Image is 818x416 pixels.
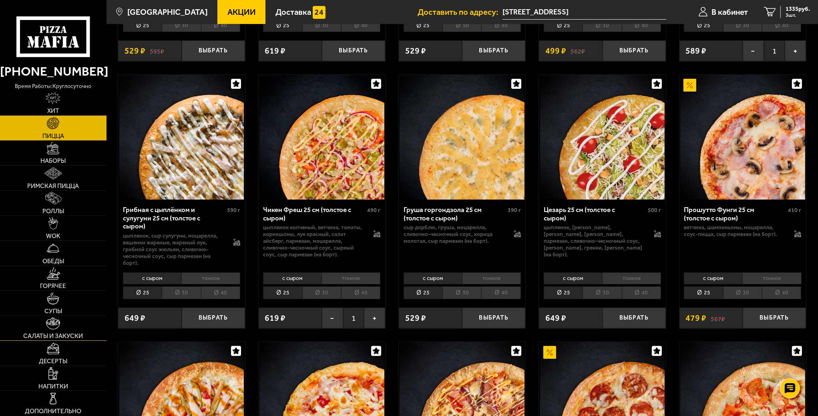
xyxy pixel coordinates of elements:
li: 40 [762,19,801,32]
span: 590 г [227,207,240,214]
li: 30 [723,286,762,299]
input: Ваш адрес доставки [502,5,666,20]
span: 619 ₽ [265,314,286,322]
span: 390 г [508,207,521,214]
li: 30 [302,286,341,299]
li: 40 [341,286,380,299]
li: 30 [162,19,201,32]
li: с сыром [123,272,181,284]
li: 25 [123,286,162,299]
li: 30 [162,286,201,299]
img: Чикен Фреш 25 см (толстое с сыром) [259,75,384,200]
li: 30 [583,286,621,299]
span: 500 г [648,207,661,214]
button: + [785,40,806,61]
button: − [322,308,343,328]
div: Прошутто Фунги 25 см (толстое с сыром) [684,206,786,222]
span: 589 ₽ [686,46,707,55]
span: 1 [343,308,364,328]
button: Выбрать [603,308,666,328]
span: Пицца [42,133,64,139]
span: 529 ₽ [405,46,426,55]
div: Цезарь 25 см (толстое с сыром) [544,206,646,222]
span: Доставить по адресу: [418,8,502,16]
img: Прошутто Фунги 25 см (толстое с сыром) [680,75,805,200]
span: 529 ₽ [405,314,426,322]
span: 1 [764,40,785,61]
span: Римская пицца [27,183,79,189]
span: 490 г [367,207,380,214]
li: 40 [762,286,801,299]
span: [GEOGRAPHIC_DATA] [127,8,208,16]
span: Доставка [275,8,311,16]
span: Салаты и закуски [23,333,83,339]
li: 30 [583,19,621,32]
span: Десерты [39,358,67,364]
p: ветчина, шампиньоны, моцарелла, соус-пицца, сыр пармезан (на борт). [684,224,786,238]
p: цыпленок, [PERSON_NAME], [PERSON_NAME], [PERSON_NAME], пармезан, сливочно-чесночный соус, [PERSON... [544,224,645,258]
span: Обеды [42,258,64,264]
button: Выбрать [462,308,525,328]
span: 619 ₽ [265,46,286,55]
li: с сыром [684,272,742,284]
button: Выбрать [182,308,245,328]
s: 562 ₽ [571,46,585,55]
button: − [743,40,764,61]
li: 25 [684,286,723,299]
img: Акционный [543,346,556,359]
a: Цезарь 25 см (толстое с сыром) [539,75,665,200]
img: Акционный [683,79,696,92]
span: Супы [44,308,62,314]
li: тонкое [462,272,521,284]
div: Грибная с цыплёнком и сулугуни 25 см (толстое с сыром) [123,206,225,230]
li: 25 [263,286,302,299]
button: Выбрать [182,40,245,61]
div: Чикен Фреш 25 см (толстое с сыром) [263,206,365,222]
li: 40 [341,19,380,32]
span: Роллы [42,208,64,214]
span: Горячее [40,283,66,289]
span: Хит [47,108,59,114]
li: 25 [404,19,442,32]
li: тонкое [742,272,801,284]
a: Чикен Фреш 25 см (толстое с сыром) [259,75,385,200]
span: Акции [227,8,256,16]
li: с сыром [263,272,322,284]
li: 40 [481,19,521,32]
li: 40 [622,19,661,32]
p: цыпленок копченый, ветчина, томаты, корнишоны, лук красный, салат айсберг, пармезан, моцарелла, с... [263,224,365,258]
p: сыр дорблю, груша, моцарелла, сливочно-чесночный соус, корица молотая, сыр пармезан (на борт). [404,224,505,244]
li: 25 [123,19,162,32]
li: 25 [684,19,723,32]
span: Напитки [38,383,68,390]
img: Груша горгондзола 25 см (толстое с сыром) [400,75,525,200]
img: Цезарь 25 см (толстое с сыром) [540,75,665,200]
a: Грибная с цыплёнком и сулугуни 25 см (толстое с сыром) [118,75,245,200]
li: с сыром [404,272,462,284]
span: 410 г [788,207,801,214]
li: с сыром [544,272,602,284]
button: Выбрать [603,40,666,61]
a: АкционныйПрошутто Фунги 25 см (толстое с сыром) [679,75,806,200]
img: Грибная с цыплёнком и сулугуни 25 см (толстое с сыром) [119,75,244,200]
li: 25 [544,19,583,32]
span: Наборы [40,158,66,164]
span: 649 ₽ [545,314,566,322]
li: 30 [723,19,762,32]
span: В кабинет [711,8,748,16]
span: Дополнительно [25,408,81,414]
button: Выбрать [322,40,385,61]
li: 40 [481,286,521,299]
li: 30 [442,286,481,299]
li: 40 [201,286,240,299]
li: 40 [622,286,661,299]
a: Груша горгондзола 25 см (толстое с сыром) [399,75,525,200]
span: 3 шт. [786,13,810,18]
li: 25 [544,286,583,299]
li: 40 [201,19,240,32]
li: тонкое [181,272,240,284]
div: Груша горгондзола 25 см (толстое с сыром) [404,206,506,222]
li: 30 [442,19,481,32]
span: 1335 руб. [786,6,810,12]
span: 649 ₽ [125,314,145,322]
